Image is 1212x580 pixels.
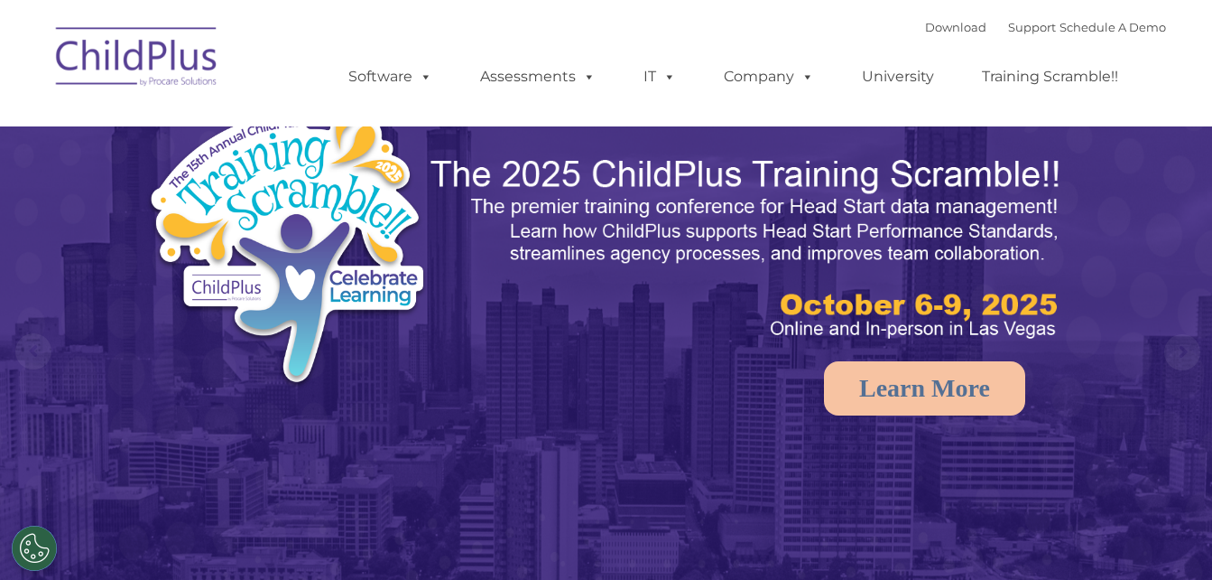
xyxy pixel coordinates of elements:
[12,526,57,571] button: Cookies Settings
[706,59,832,95] a: Company
[925,20,986,34] a: Download
[925,20,1166,34] font: |
[844,59,952,95] a: University
[1008,20,1056,34] a: Support
[964,59,1136,95] a: Training Scramble!!
[47,14,227,105] img: ChildPlus by Procare Solutions
[1059,20,1166,34] a: Schedule A Demo
[330,59,450,95] a: Software
[625,59,694,95] a: IT
[824,361,1025,416] a: Learn More
[462,59,614,95] a: Assessments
